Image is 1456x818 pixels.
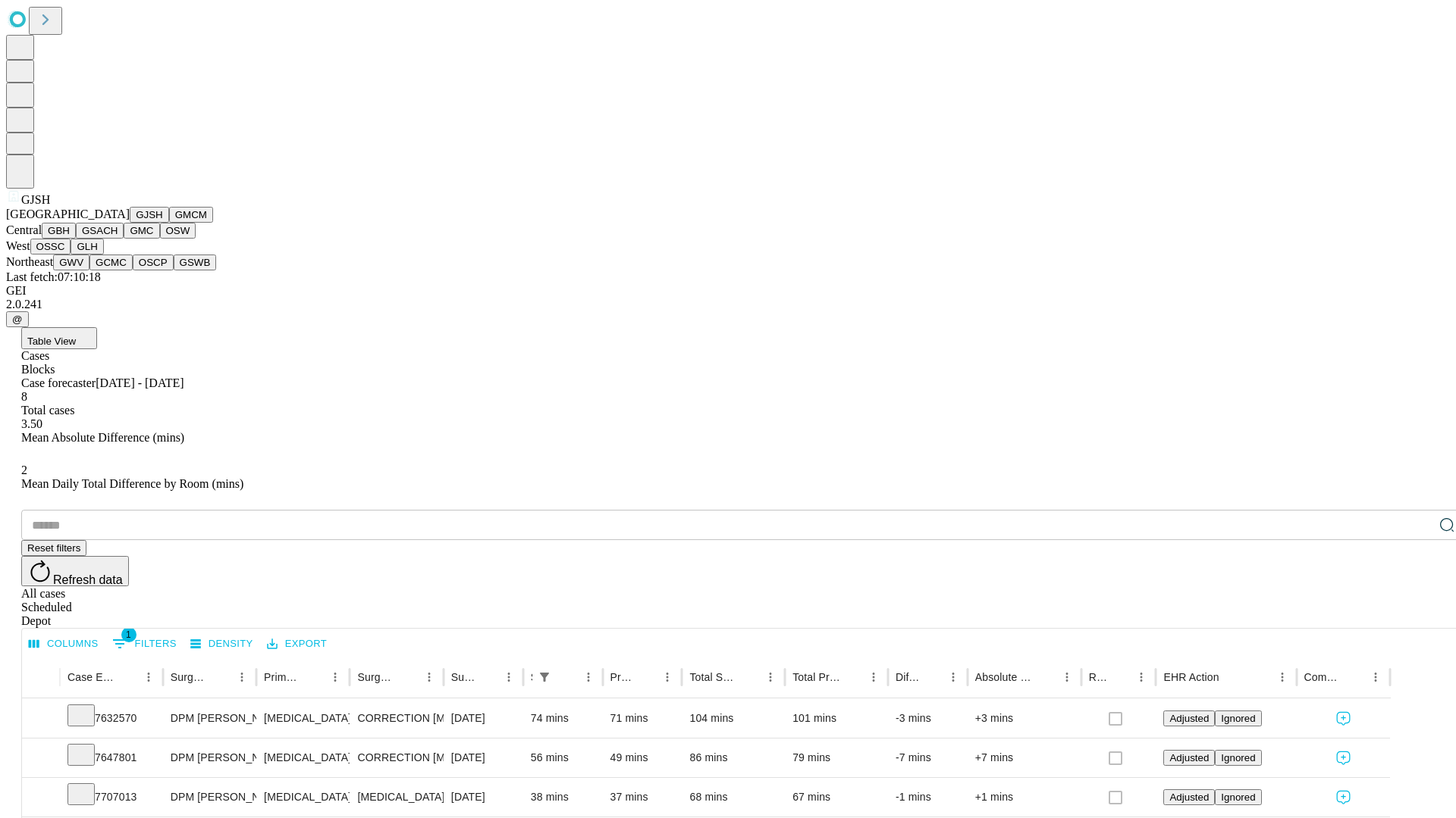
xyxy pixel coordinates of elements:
div: Total Predicted Duration [792,671,840,683]
span: 3.50 [21,417,42,430]
div: Predicted In Room Duration [610,671,635,683]
button: Refresh data [21,556,129,586]
div: 1 active filter [534,667,555,688]
button: Menu [231,667,253,688]
button: Reset filters [21,540,86,556]
div: Case Epic Id [67,671,115,683]
button: Menu [419,667,440,688]
div: [DATE] [451,699,516,738]
div: [MEDICAL_DATA] [264,699,342,738]
div: DPM [PERSON_NAME] [PERSON_NAME] [171,778,249,816]
button: Menu [1272,667,1293,688]
div: Resolved in EHR [1089,671,1109,683]
span: Mean Absolute Difference (mins) [21,431,184,444]
span: Case forecaster [21,376,96,389]
button: Sort [477,667,498,688]
div: 101 mins [792,699,880,738]
button: Menu [578,667,599,688]
button: Sort [1344,667,1365,688]
div: CORRECTION [MEDICAL_DATA], [MEDICAL_DATA] [MEDICAL_DATA] [357,699,435,738]
button: Show filters [534,667,555,688]
button: Ignored [1215,710,1261,726]
button: Ignored [1215,750,1261,766]
div: 79 mins [792,738,880,777]
button: Sort [921,667,943,688]
div: 7647801 [67,738,155,777]
button: Sort [557,667,578,688]
span: Adjusted [1169,791,1209,803]
span: Adjusted [1169,713,1209,724]
span: Northeast [6,255,53,268]
span: Ignored [1221,791,1255,803]
div: +7 mins [975,738,1074,777]
div: EHR Action [1163,671,1219,683]
div: Surgery Date [451,671,475,683]
span: [GEOGRAPHIC_DATA] [6,208,130,220]
button: GWV [53,254,89,270]
span: Table View [27,336,76,347]
button: Sort [635,667,657,688]
button: GLH [71,239,103,254]
button: Density [187,632,257,656]
div: 7632570 [67,699,155,738]
button: Ignored [1215,789,1261,805]
button: Select columns [25,632,102,656]
button: OSSC [30,239,71,254]
span: 2 [21,464,27,476]
button: GBH [42,223,76,239]
button: Menu [657,667,678,688]
div: DPM [PERSON_NAME] [PERSON_NAME] [171,738,249,777]
button: Sort [1035,667,1056,688]
button: Sort [842,667,863,688]
span: Last fetch: 07:10:18 [6,270,101,283]
div: 68 mins [689,778,777,816]
button: Export [263,632,331,656]
div: Primary Service [264,671,302,683]
span: Refresh data [53,573,123,586]
span: Ignored [1221,752,1255,763]
span: @ [12,314,23,325]
button: Menu [138,667,159,688]
button: Sort [210,667,231,688]
button: Table View [21,327,97,349]
span: Adjusted [1169,752,1209,763]
div: 71 mins [610,699,675,738]
span: Ignored [1221,713,1255,724]
div: Comments [1304,671,1342,683]
div: Scheduled In Room Duration [531,671,532,683]
button: Expand [30,706,52,732]
div: DPM [PERSON_NAME] [PERSON_NAME] [171,699,249,738]
button: Menu [760,667,781,688]
button: Adjusted [1163,710,1215,726]
span: Total cases [21,404,74,417]
button: Menu [943,667,964,688]
div: CORRECTION [MEDICAL_DATA], RESECTION [MEDICAL_DATA] BASE [357,738,435,777]
button: Menu [498,667,519,688]
div: 49 mins [610,738,675,777]
span: Mean Daily Total Difference by Room (mins) [21,477,243,490]
button: Show filters [108,632,180,656]
div: -7 mins [896,738,960,777]
button: @ [6,311,29,327]
span: 1 [121,627,136,642]
span: [DATE] - [DATE] [96,376,184,389]
button: Sort [1109,667,1131,688]
button: GCMC [89,254,133,270]
span: West [6,239,30,252]
button: Sort [303,667,325,688]
button: Menu [1365,667,1386,688]
div: 7707013 [67,778,155,816]
div: -3 mins [896,699,960,738]
div: [DATE] [451,738,516,777]
div: [MEDICAL_DATA] [264,778,342,816]
div: 104 mins [689,699,777,738]
div: +1 mins [975,778,1074,816]
div: GEI [6,284,1450,298]
div: [MEDICAL_DATA] [264,738,342,777]
span: GJSH [21,193,50,206]
button: Menu [1056,667,1078,688]
span: Central [6,223,42,236]
div: Absolute Difference [975,671,1034,683]
div: Difference [896,671,920,683]
button: Expand [30,745,52,772]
